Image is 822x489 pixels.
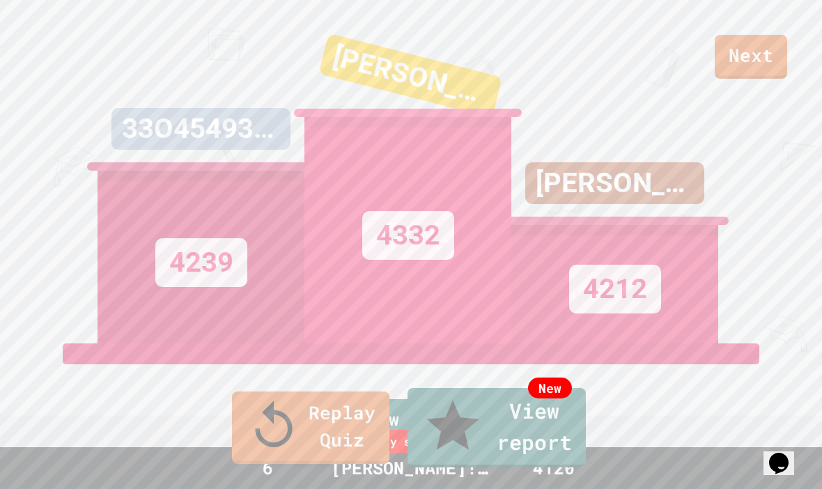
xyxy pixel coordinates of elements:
a: Next [715,35,787,79]
div: 33O45493485 [111,108,290,150]
a: View report [408,388,586,467]
div: 4212 [569,265,661,313]
iframe: chat widget [763,433,808,475]
div: [PERSON_NAME] [318,33,502,117]
div: New [528,378,572,398]
a: Replay Quiz [232,391,389,464]
div: 4332 [362,211,454,260]
div: [PERSON_NAME] [525,162,704,204]
div: 4239 [155,238,247,287]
